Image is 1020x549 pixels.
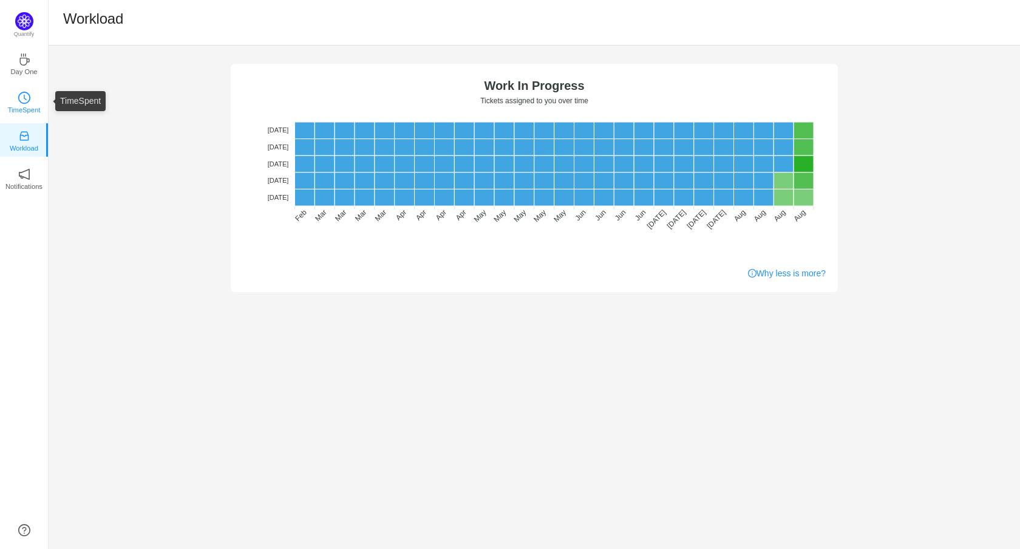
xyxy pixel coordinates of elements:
tspan: Apr [414,208,428,222]
tspan: [DATE] [705,208,727,230]
tspan: Mar [353,208,369,223]
a: icon: coffeeDay One [18,57,30,69]
tspan: [DATE] [268,126,289,134]
i: icon: inbox [18,130,30,142]
tspan: [DATE] [268,160,289,168]
tspan: [DATE] [665,208,688,230]
a: Why less is more? [748,267,826,280]
i: icon: notification [18,168,30,180]
text: Tickets assigned to you over time [480,97,588,105]
tspan: Jun [633,208,648,222]
h1: Workload [63,10,123,28]
tspan: Jun [593,208,608,222]
tspan: May [532,208,548,223]
img: Quantify [15,12,33,30]
tspan: May [492,208,508,223]
tspan: Aug [772,208,787,223]
p: Day One [10,66,37,77]
tspan: Apr [394,208,408,222]
tspan: Mar [373,208,389,223]
i: icon: clock-circle [18,92,30,104]
tspan: Jun [613,208,628,222]
tspan: Feb [293,208,308,223]
tspan: [DATE] [268,177,289,184]
tspan: May [512,208,528,223]
tspan: Aug [752,208,767,223]
tspan: Mar [313,208,328,223]
i: icon: info-circle [748,269,756,278]
p: Notifications [5,181,42,192]
a: icon: inboxWorkload [18,134,30,146]
text: Work In Progress [484,79,584,92]
tspan: [DATE] [685,208,708,230]
tspan: [DATE] [268,143,289,151]
tspan: Jun [573,208,588,222]
p: Quantify [14,30,35,39]
i: icon: coffee [18,53,30,66]
tspan: Apr [434,208,448,222]
p: TimeSpent [8,104,41,115]
p: Workload [10,143,38,154]
tspan: May [552,208,568,223]
tspan: Aug [792,208,807,223]
tspan: [DATE] [268,194,289,201]
a: icon: question-circle [18,524,30,536]
tspan: [DATE] [645,208,668,230]
tspan: Mar [333,208,348,223]
tspan: Apr [454,208,468,222]
tspan: Aug [732,208,747,223]
tspan: May [472,208,488,223]
a: icon: notificationNotifications [18,172,30,184]
a: icon: clock-circleTimeSpent [18,95,30,107]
